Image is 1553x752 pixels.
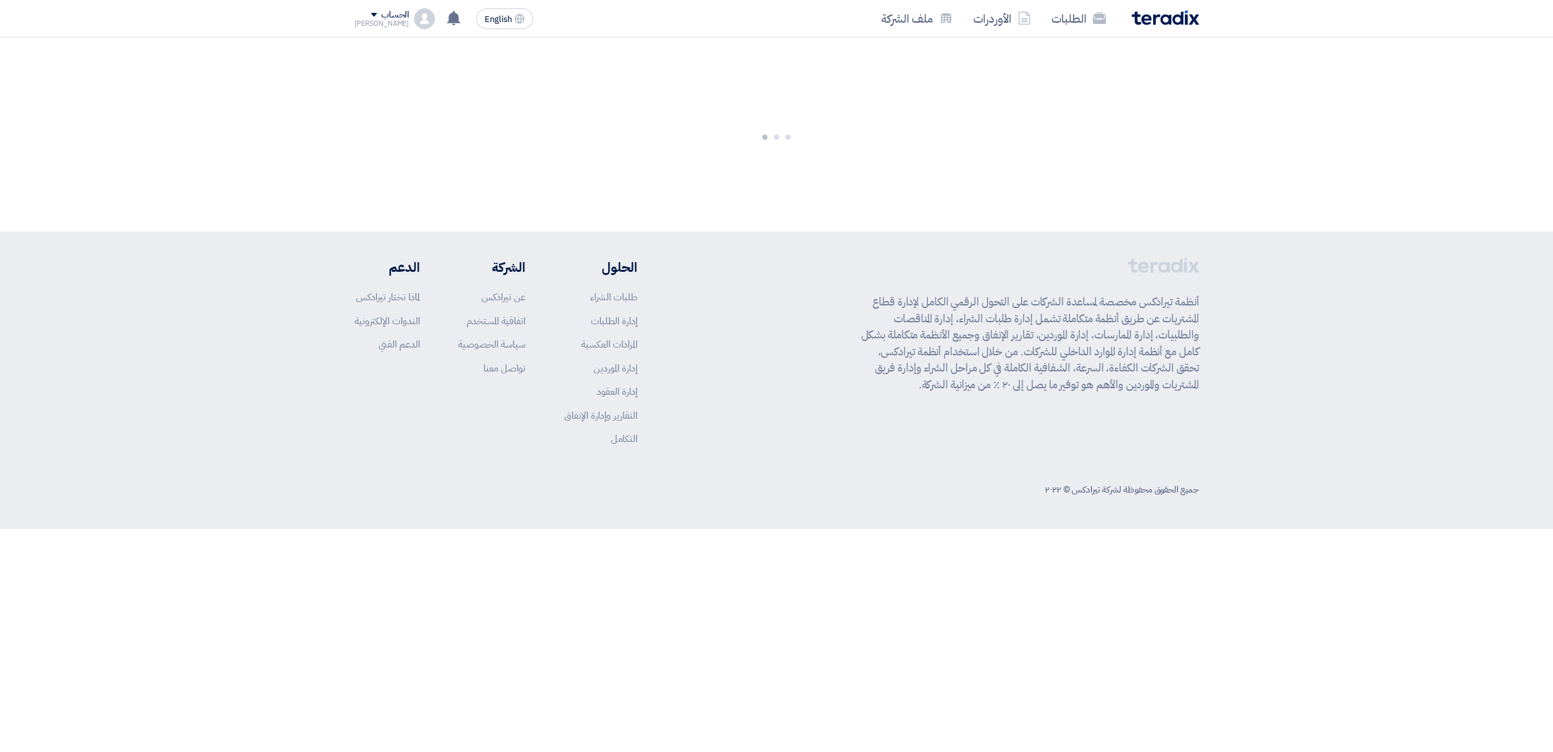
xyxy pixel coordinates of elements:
[581,337,637,351] a: المزادات العكسية
[481,290,525,304] a: عن تيرادكس
[414,8,435,29] img: profile_test.png
[485,15,512,24] span: English
[458,258,525,277] li: الشركة
[381,10,409,21] div: الحساب
[611,432,637,446] a: التكامل
[483,361,525,375] a: تواصل معنا
[379,337,420,351] a: الدعم الفني
[871,3,963,34] a: ملف الشركة
[564,258,637,277] li: الحلول
[1132,10,1199,25] img: Teradix logo
[861,294,1199,393] p: أنظمة تيرادكس مخصصة لمساعدة الشركات على التحول الرقمي الكامل لإدارة قطاع المشتريات عن طريق أنظمة ...
[597,384,637,399] a: إدارة العقود
[476,8,533,29] button: English
[355,258,420,277] li: الدعم
[467,314,525,328] a: اتفاقية المستخدم
[1045,483,1198,496] div: جميع الحقوق محفوظة لشركة تيرادكس © ٢٠٢٢
[564,408,637,423] a: التقارير وإدارة الإنفاق
[1041,3,1116,34] a: الطلبات
[458,337,525,351] a: سياسة الخصوصية
[356,290,420,304] a: لماذا تختار تيرادكس
[593,361,637,375] a: إدارة الموردين
[963,3,1041,34] a: الأوردرات
[355,20,410,27] div: [PERSON_NAME]
[591,314,637,328] a: إدارة الطلبات
[355,314,420,328] a: الندوات الإلكترونية
[590,290,637,304] a: طلبات الشراء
